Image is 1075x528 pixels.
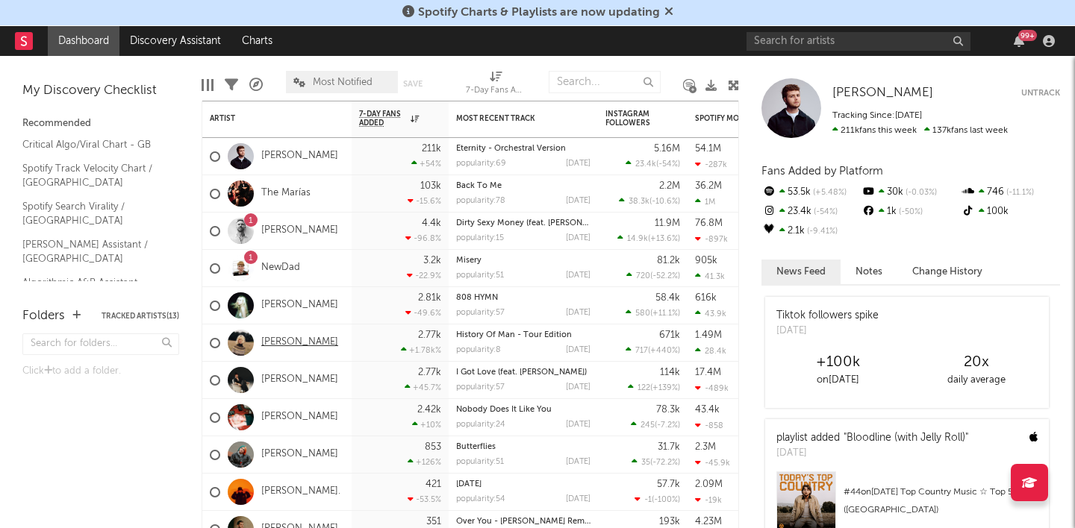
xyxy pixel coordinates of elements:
[695,234,728,244] div: -897k
[652,272,678,280] span: -52.2 %
[657,421,678,430] span: -7.2 %
[695,160,727,169] div: -287k
[456,480,482,488] a: [DATE]
[769,371,907,389] div: on [DATE]
[626,308,680,318] div: ( )
[261,262,300,274] a: NewDad
[412,420,441,430] div: +10 %
[695,330,722,340] div: 1.49M
[22,82,179,100] div: My Discovery Checklist
[22,307,65,325] div: Folders
[456,309,505,317] div: popularity: 57
[695,271,725,281] div: 41.3k
[566,421,591,429] div: [DATE]
[659,181,680,191] div: 2.2M
[629,198,649,206] span: 38.3k
[407,271,441,280] div: -22.9 %
[420,181,441,191] div: 103k
[664,7,673,19] span: Dismiss
[22,198,164,229] a: Spotify Search Virality / [GEOGRAPHIC_DATA]
[761,260,841,284] button: News Feed
[617,233,680,243] div: ( )
[456,294,498,302] a: 808 HYMN
[907,353,1045,371] div: 20 x
[22,362,179,380] div: Click to add a folder.
[202,63,214,107] div: Edit Columns
[635,494,680,504] div: ( )
[261,336,338,349] a: [PERSON_NAME]
[102,312,179,320] button: Tracked Artists(13)
[456,443,496,451] a: Butterflies
[660,368,680,377] div: 114k
[907,371,1045,389] div: daily average
[423,256,441,265] div: 3.2k
[961,183,1060,202] div: 746
[695,458,730,468] div: -45.9k
[627,235,648,243] span: 14.9k
[655,219,680,228] div: 11.9M
[566,383,591,392] div: [DATE]
[657,480,680,489] div: 57.7k
[695,480,723,489] div: 2.09M
[695,144,721,154] div: 54.1M
[695,197,715,207] div: 1M
[261,187,311,200] a: The Marías
[422,144,441,154] div: 211k
[844,483,1038,519] div: # 44 on [DATE] Top Country Music ☆ Top 50 ([GEOGRAPHIC_DATA])
[655,293,680,303] div: 58.4k
[844,433,968,443] a: "Bloodline (with Jelly Roll)"
[405,233,441,243] div: -96.8 %
[776,308,879,324] div: Tiktok followers spike
[401,345,441,355] div: +1.78k %
[635,347,648,355] span: 717
[658,442,680,452] div: 31.7k
[1021,86,1060,101] button: Untrack
[456,145,591,153] div: Eternity - Orchestral Version
[619,196,680,206] div: ( )
[22,136,164,153] a: Critical Algo/Viral Chart - GB
[549,71,661,93] input: Search...
[225,63,238,107] div: Filters
[652,198,678,206] span: -10.6 %
[261,448,338,461] a: [PERSON_NAME]
[636,272,650,280] span: 720
[456,145,566,153] a: Eternity - Orchestral Version
[650,235,678,243] span: +13.6 %
[635,309,650,318] span: 580
[456,257,482,265] a: Misery
[635,160,656,169] span: 23.4k
[761,166,883,177] span: Fans Added by Platform
[426,480,441,489] div: 421
[626,159,680,169] div: ( )
[456,406,591,414] div: Nobody Does It Like You
[456,219,591,227] div: Dirty Sexy Money (feat. Charli XCX & French Montana) - Mesto Remix
[695,383,729,393] div: -489k
[261,224,338,237] a: [PERSON_NAME]
[359,110,407,128] span: 7-Day Fans Added
[747,32,970,51] input: Search for artists
[456,458,504,466] div: popularity: 51
[456,294,591,302] div: 808 HYMN
[566,160,591,168] div: [DATE]
[1018,30,1037,41] div: 99 +
[566,234,591,242] div: [DATE]
[48,26,119,56] a: Dashboard
[652,309,678,318] span: +11.1 %
[22,115,179,133] div: Recommended
[261,150,338,163] a: [PERSON_NAME]
[456,443,591,451] div: Butterflies
[456,518,591,526] div: Over You - Bobby Harvey Remix
[456,219,799,227] a: Dirty Sexy Money (feat. [PERSON_NAME] & French [US_STATE]) - [PERSON_NAME] Remix
[405,383,441,392] div: +45.7 %
[261,299,338,312] a: [PERSON_NAME]
[408,494,441,504] div: -53.5 %
[210,114,322,123] div: Artist
[456,368,591,377] div: I Got Love (feat. Nate Dogg)
[405,308,441,318] div: -49.6 %
[652,384,678,392] span: +139 %
[657,256,680,265] div: 81.2k
[425,442,441,452] div: 853
[456,331,591,339] div: History Of Man - Tour Edition
[776,430,968,446] div: playlist added
[903,189,937,197] span: -0.03 %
